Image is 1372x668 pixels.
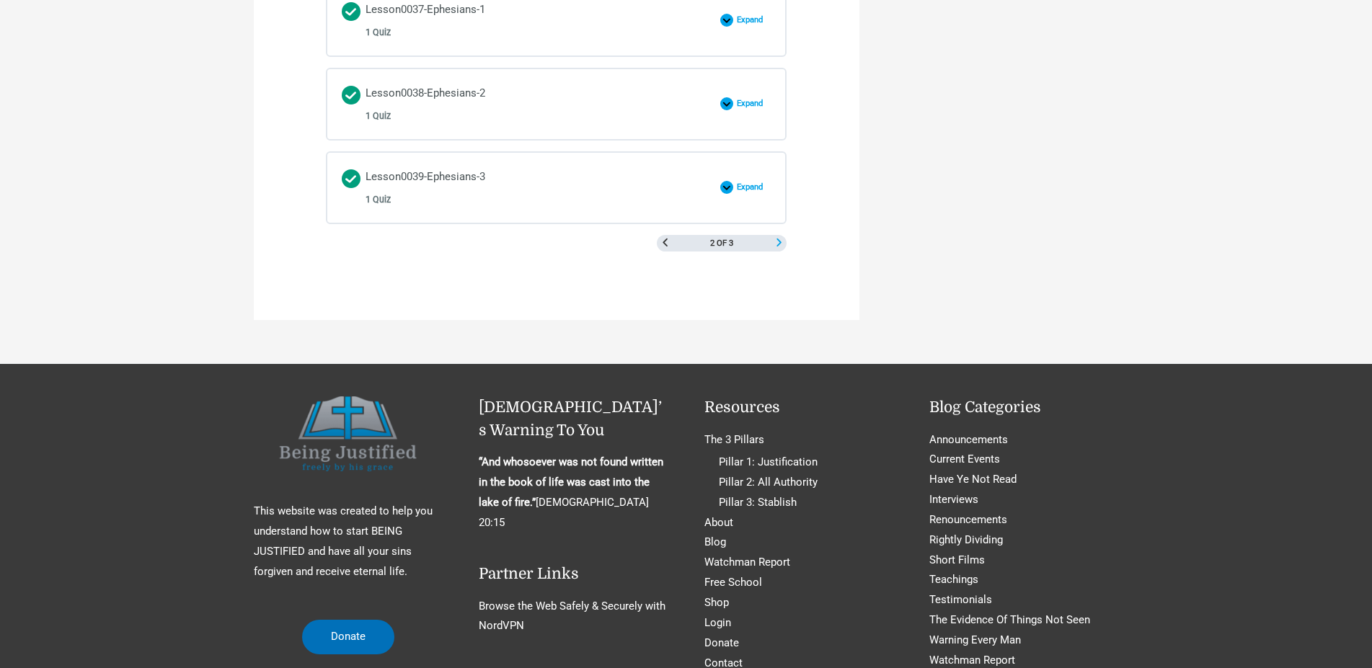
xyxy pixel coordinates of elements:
[479,396,668,636] aside: Footer Widget 2
[929,553,985,566] a: Short Films
[733,99,771,109] span: Expand
[704,433,764,446] a: The 3 Pillars
[704,516,733,529] a: About
[342,167,712,208] a: Completed Lesson0039-Ephesians-3 1 Quiz
[661,239,669,247] a: Previous Page
[710,239,733,247] span: 2 of 3
[929,433,1008,446] a: Announcements
[704,636,739,649] a: Donate
[719,476,818,489] a: Pillar 2: All Authority
[479,453,668,533] p: [DEMOGRAPHIC_DATA] 20:15
[733,182,771,192] span: Expand
[366,111,391,121] span: 1 Quiz
[479,563,668,586] h2: Partner Links
[929,573,978,586] a: Teachings
[733,15,771,25] span: Expand
[775,239,783,247] a: Next Page
[366,195,391,205] span: 1 Quiz
[366,167,485,208] div: Lesson0039-Ephesians-3
[929,493,978,506] a: Interviews
[366,27,391,37] span: 1 Quiz
[929,613,1090,626] a: The Evidence Of Things Not Seen
[342,169,360,188] div: Completed
[929,453,1000,466] a: Current Events
[479,396,668,442] h2: [DEMOGRAPHIC_DATA]’s Warning To You
[704,616,731,629] a: Login
[479,600,665,633] a: Browse the Web Safely & Securely with NordVPN
[929,654,1015,667] a: Watchman Report
[342,86,360,104] div: Completed
[720,97,771,110] button: Expand
[704,535,726,548] a: Blog
[929,593,992,606] a: Testimonials
[342,84,712,125] a: Completed Lesson0038-Ephesians-2 1 Quiz
[704,576,762,589] a: Free School
[719,496,797,509] a: Pillar 3: Stablish
[704,596,729,609] a: Shop
[704,556,790,569] a: Watchman Report
[720,14,771,27] button: Expand
[254,396,443,613] aside: Footer Widget 1
[479,455,663,509] strong: “And whosoever was not found written in the book of life was cast into the lake of fire.”
[719,455,818,468] a: Pillar 1: Justification
[479,597,668,637] nav: Partner Links
[720,181,771,194] button: Expand
[929,513,1007,526] a: Renouncements
[929,473,1017,486] a: Have Ye Not Read
[929,396,1119,419] h2: Blog Categories
[929,533,1003,546] a: Rightly Dividing
[302,620,394,654] a: Donate
[704,396,894,419] h2: Resources
[929,633,1021,646] a: Warning Every Man
[342,2,360,21] div: Completed
[366,84,485,125] div: Lesson0038-Ephesians-2
[254,502,443,582] p: This website was created to help you understand how to start BEING JUSTIFIED and have all your si...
